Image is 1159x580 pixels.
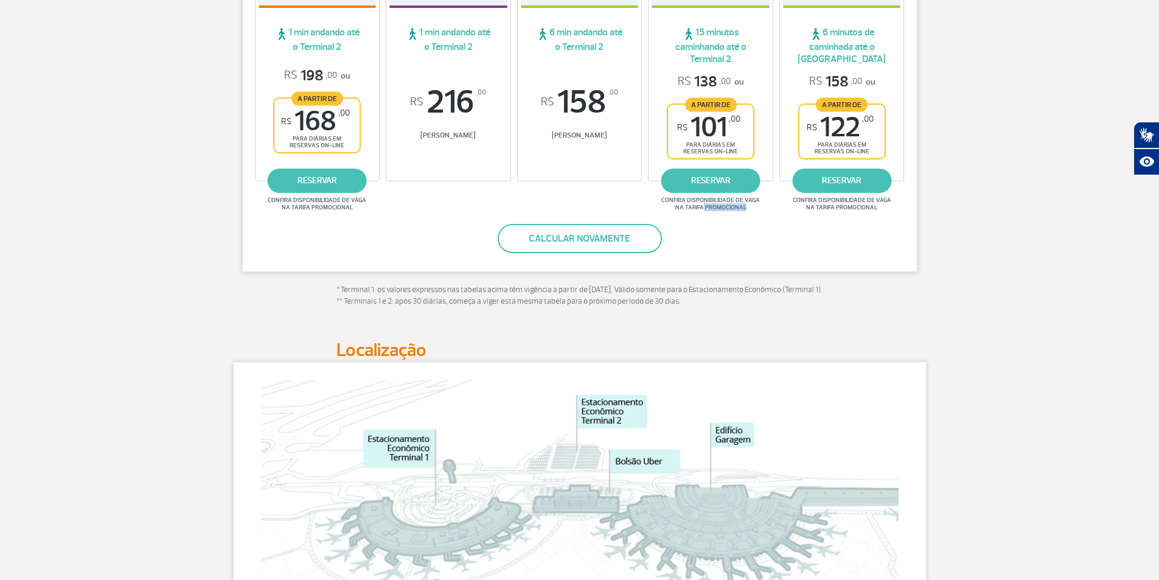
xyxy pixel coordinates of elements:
h2: Localização [336,339,823,362]
p: ou [678,72,743,91]
span: 122 [807,114,874,141]
span: 138 [678,72,731,91]
button: Abrir recursos assistivos. [1133,148,1159,175]
sup: R$ [281,116,291,127]
span: para diárias em reservas on-line [810,141,874,155]
span: 6 min andando até o Terminal 2 [521,26,639,53]
span: Confira disponibilidade de vaga na tarifa promocional [266,197,368,211]
span: para diárias em reservas on-line [678,141,743,155]
sup: R$ [677,122,687,133]
a: reservar [792,169,891,193]
sup: R$ [807,122,817,133]
span: 158 [809,72,862,91]
sup: ,00 [608,86,618,99]
span: 198 [284,66,337,85]
span: 15 minutos caminhando até o Terminal 2 [652,26,770,65]
button: Abrir tradutor de língua de sinais. [1133,122,1159,148]
span: A partir de [291,91,343,105]
span: 168 [281,108,350,135]
a: reservar [268,169,367,193]
span: A partir de [816,97,868,111]
p: * Terminal 1: os valores expressos nas tabelas acima têm vigência a partir de [DATE]. Válido some... [336,284,823,308]
span: Confira disponibilidade de vaga na tarifa promocional [660,197,762,211]
span: 101 [677,114,740,141]
span: 6 minutos de caminhada até o [GEOGRAPHIC_DATA] [783,26,901,65]
span: 158 [521,86,639,119]
sup: ,00 [338,108,350,118]
a: reservar [661,169,760,193]
sup: R$ [410,96,423,109]
sup: R$ [541,96,554,109]
span: 216 [389,86,507,119]
span: para diárias em reservas on-line [285,135,349,149]
span: A partir de [685,97,737,111]
p: ou [284,66,350,85]
span: 1 min andando até o Terminal 2 [259,26,377,53]
span: [PERSON_NAME] [389,131,507,140]
sup: ,00 [862,114,874,124]
sup: ,00 [729,114,740,124]
span: [PERSON_NAME] [521,131,639,140]
sup: ,00 [476,86,486,99]
span: Confira disponibilidade de vaga na tarifa promocional [791,197,893,211]
button: Calcular novamente [498,224,662,253]
p: ou [809,72,875,91]
div: Plugin de acessibilidade da Hand Talk. [1133,122,1159,175]
span: 1 min andando até o Terminal 2 [389,26,507,53]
